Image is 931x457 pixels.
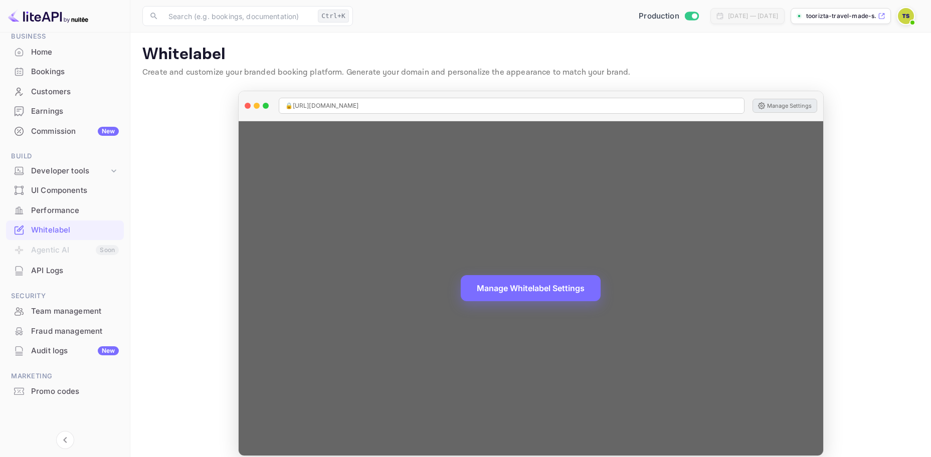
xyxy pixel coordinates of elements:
div: Home [31,47,119,58]
div: UI Components [31,185,119,196]
p: Whitelabel [142,45,919,65]
a: Bookings [6,62,124,81]
div: CommissionNew [6,122,124,141]
div: Developer tools [31,165,109,177]
div: Ctrl+K [318,10,349,23]
a: API Logs [6,261,124,280]
a: Performance [6,201,124,219]
div: Whitelabel [6,220,124,240]
div: Customers [31,86,119,98]
div: Earnings [6,102,124,121]
img: LiteAPI logo [8,8,88,24]
a: Audit logsNew [6,341,124,360]
span: 🔒 [URL][DOMAIN_NAME] [285,101,359,110]
div: Bookings [31,66,119,78]
div: Audit logs [31,345,119,357]
div: Developer tools [6,162,124,180]
div: New [98,346,119,355]
div: Audit logsNew [6,341,124,361]
div: Promo codes [6,382,124,401]
span: Business [6,31,124,42]
div: Performance [31,205,119,216]
button: Manage Settings [753,99,817,113]
span: Build [6,151,124,162]
img: Toorizta Travel Made Simple [898,8,914,24]
div: Customers [6,82,124,102]
a: UI Components [6,181,124,199]
a: CommissionNew [6,122,124,140]
span: Marketing [6,371,124,382]
span: Production [639,11,679,22]
div: Fraud management [6,322,124,341]
div: Team management [31,306,119,317]
span: Security [6,291,124,302]
div: New [98,127,119,136]
div: Fraud management [31,326,119,337]
div: Switch to Sandbox mode [635,11,702,22]
p: toorizta-travel-made-s... [806,12,876,21]
a: Fraud management [6,322,124,340]
button: Manage Whitelabel Settings [461,275,601,301]
input: Search (e.g. bookings, documentation) [162,6,314,26]
div: Whitelabel [31,224,119,236]
p: Create and customize your branded booking platform. Generate your domain and personalize the appe... [142,67,919,79]
a: Earnings [6,102,124,120]
a: Whitelabel [6,220,124,239]
div: Bookings [6,62,124,82]
div: API Logs [31,265,119,277]
div: Team management [6,302,124,321]
div: [DATE] — [DATE] [728,12,778,21]
a: Customers [6,82,124,101]
div: UI Components [6,181,124,200]
div: Performance [6,201,124,220]
div: Home [6,43,124,62]
a: Team management [6,302,124,320]
div: API Logs [6,261,124,281]
div: Promo codes [31,386,119,397]
a: Promo codes [6,382,124,400]
div: Earnings [31,106,119,117]
button: Collapse navigation [56,431,74,449]
div: Commission [31,126,119,137]
a: Home [6,43,124,61]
